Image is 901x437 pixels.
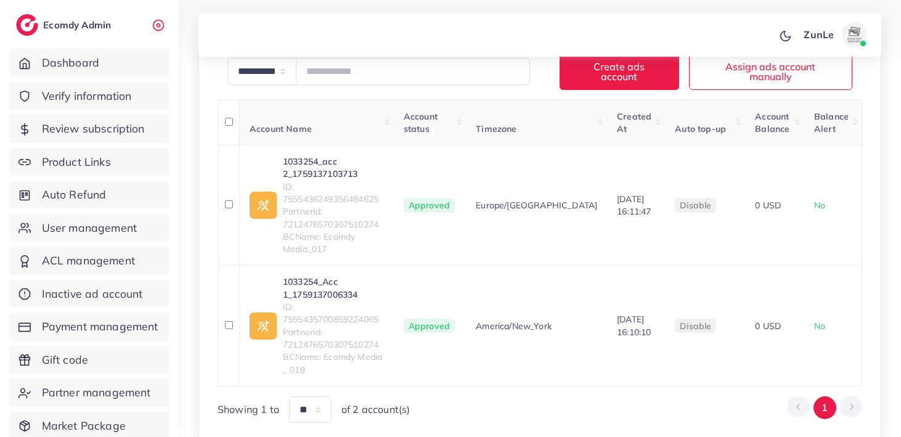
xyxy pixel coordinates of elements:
a: Product Links [9,148,169,176]
span: [DATE] 16:11:47 [617,194,651,217]
button: Assign ads account manually [689,53,852,89]
img: ic-ad-info.7fc67b75.svg [250,312,277,340]
span: Created At [617,111,651,134]
span: 0 USD [755,200,781,211]
img: ic-ad-info.7fc67b75.svg [250,192,277,219]
a: Verify information [9,82,169,110]
span: No [814,200,825,211]
span: Approved [404,198,455,213]
a: Dashboard [9,49,169,77]
span: Gift code [42,352,88,368]
span: ID: 7555435700859224065 [283,301,384,326]
span: Showing 1 to [218,402,279,417]
span: Auto top-up [675,123,726,134]
span: User management [42,220,137,236]
span: 0 USD [755,321,781,332]
span: Dashboard [42,55,99,71]
img: logo [16,14,38,36]
span: Product Links [42,154,111,170]
span: No [814,321,825,332]
a: Review subscription [9,115,169,143]
a: Auto Refund [9,181,169,209]
span: Europe/[GEOGRAPHIC_DATA] [476,199,597,211]
a: Partner management [9,378,169,407]
span: Verify information [42,88,132,104]
span: Account Name [250,123,312,134]
img: avatar [842,22,866,47]
a: ZunLeavatar [797,22,871,47]
span: Payment management [42,319,158,335]
a: 1033254_acc 2_1759137103713 [283,155,384,181]
a: logoEcomdy Admin [16,14,114,36]
a: Payment management [9,312,169,341]
a: 1033254_Acc 1_1759137006334 [283,276,384,301]
span: ACL management [42,253,135,269]
a: Inactive ad account [9,280,169,308]
span: Balance Alert [814,111,849,134]
a: Gift code [9,346,169,374]
span: Partner management [42,385,151,401]
span: America/New_York [476,320,552,332]
button: Go to page 1 [813,396,836,419]
a: User management [9,214,169,242]
span: Timezone [476,123,516,134]
span: [DATE] 16:10:10 [617,314,651,337]
span: Auto Refund [42,187,107,203]
span: Review subscription [42,121,145,137]
span: disable [680,200,711,211]
span: BCName: Ecomdy Media _ 019 [283,351,384,376]
p: ZunLe [804,27,834,42]
h2: Ecomdy Admin [43,19,114,31]
button: Create ads account [560,53,679,89]
span: Account status [404,111,438,134]
span: of 2 account(s) [341,402,410,417]
ul: Pagination [787,396,862,419]
span: PartnerId: 7212476570307510274 [283,205,384,231]
span: PartnerId: 7212476570307510274 [283,326,384,351]
span: Inactive ad account [42,286,143,302]
span: BCName: Ecomdy Media_017 [283,231,384,256]
span: Approved [404,319,455,333]
span: Account Balance [755,111,789,134]
span: disable [680,321,711,332]
span: ID: 7555436249356484625 [283,181,384,206]
a: ACL management [9,247,169,275]
span: Market Package [42,418,126,434]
